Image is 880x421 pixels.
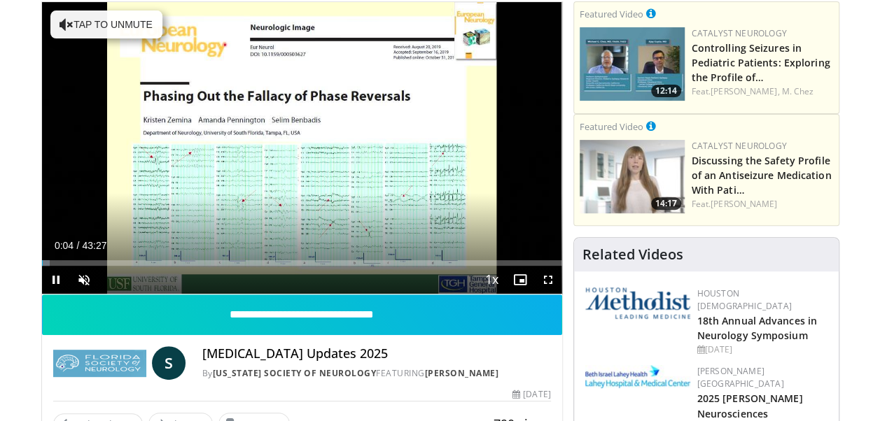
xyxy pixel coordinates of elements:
a: 18th Annual Advances in Neurology Symposium [697,314,817,342]
a: Catalyst Neurology [692,27,787,39]
video-js: Video Player [42,2,562,294]
button: Tap to unmute [50,10,162,38]
div: [DATE] [697,343,827,356]
img: e7977282-282c-4444-820d-7cc2733560fd.jpg.150x105_q85_autocrop_double_scale_upscale_version-0.2.jpg [585,365,690,388]
button: Enable picture-in-picture mode [506,266,534,294]
a: 12:14 [580,27,685,101]
h4: [MEDICAL_DATA] Updates 2025 [202,346,551,362]
img: 5e01731b-4d4e-47f8-b775-0c1d7f1e3c52.png.150x105_q85_crop-smart_upscale.jpg [580,27,685,101]
img: c23d0a25-a0b6-49e6-ba12-869cdc8b250a.png.150x105_q85_crop-smart_upscale.jpg [580,140,685,213]
a: [PERSON_NAME] [425,367,499,379]
span: 0:04 [55,240,74,251]
a: [PERSON_NAME], [711,85,779,97]
a: Houston [DEMOGRAPHIC_DATA] [697,287,792,312]
a: Catalyst Neurology [692,140,787,152]
a: Controlling Seizures in Pediatric Patients: Exploring the Profile of… [692,41,830,84]
a: S [152,346,186,380]
button: Pause [42,266,70,294]
a: M. Chez [782,85,814,97]
div: [DATE] [512,388,550,401]
div: By FEATURING [202,367,551,380]
a: [PERSON_NAME][GEOGRAPHIC_DATA] [697,365,784,390]
span: 43:27 [82,240,106,251]
span: 14:17 [651,197,681,210]
span: / [77,240,80,251]
a: [PERSON_NAME] [711,198,777,210]
div: Feat. [692,85,833,98]
button: Fullscreen [534,266,562,294]
a: 14:17 [580,140,685,213]
a: [US_STATE] Society of Neurology [213,367,377,379]
h4: Related Videos [582,246,683,263]
img: 5e4488cc-e109-4a4e-9fd9-73bb9237ee91.png.150x105_q85_autocrop_double_scale_upscale_version-0.2.png [585,287,690,319]
span: 12:14 [651,85,681,97]
div: Progress Bar [42,260,562,266]
small: Featured Video [580,120,643,133]
a: Discussing the Safety Profile of an Antiseizure Medication With Pati… [692,154,832,197]
button: Playback Rate [478,266,506,294]
small: Featured Video [580,8,643,20]
div: Feat. [692,198,833,210]
img: Florida Society of Neurology [53,346,146,380]
button: Unmute [70,266,98,294]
